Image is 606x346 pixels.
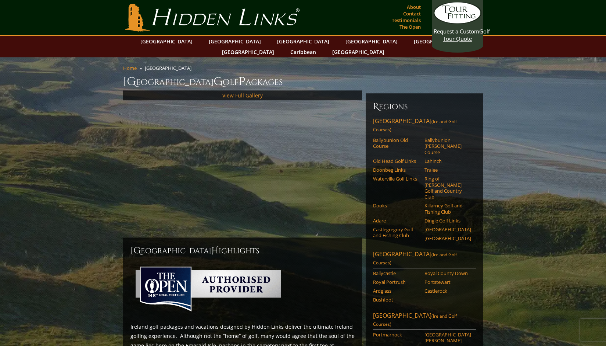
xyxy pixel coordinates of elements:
[373,118,457,133] span: (Ireland Golf Courses)
[342,36,401,47] a: [GEOGRAPHIC_DATA]
[424,279,471,285] a: Portstewart
[373,297,420,303] a: Bushfoot
[373,311,476,330] a: [GEOGRAPHIC_DATA](Ireland Golf Courses)
[405,2,423,12] a: About
[373,158,420,164] a: Old Head Golf Links
[130,245,355,257] h2: [GEOGRAPHIC_DATA] ighlights
[373,288,420,294] a: Ardglass
[373,176,420,182] a: Waterville Golf Links
[424,288,471,294] a: Castlerock
[373,252,457,266] span: (Ireland Golf Courses)
[373,101,476,113] h6: Regions
[373,332,420,338] a: Portmarnock
[401,8,423,19] a: Contact
[218,47,278,57] a: [GEOGRAPHIC_DATA]
[424,158,471,164] a: Lahinch
[373,250,476,268] a: [GEOGRAPHIC_DATA](Ireland Golf Courses)
[410,36,470,47] a: [GEOGRAPHIC_DATA]
[424,218,471,224] a: Dingle Golf Links
[424,176,471,200] a: Ring of [PERSON_NAME] Golf and Country Club
[424,332,471,344] a: [GEOGRAPHIC_DATA][PERSON_NAME]
[424,137,471,155] a: Ballybunion [PERSON_NAME] Course
[434,2,481,42] a: Request a CustomGolf Tour Quote
[373,117,476,135] a: [GEOGRAPHIC_DATA](Ireland Golf Courses)
[373,137,420,149] a: Ballybunion Old Course
[211,245,219,257] span: H
[434,28,479,35] span: Request a Custom
[145,65,194,71] li: [GEOGRAPHIC_DATA]
[239,74,245,89] span: P
[424,270,471,276] a: Royal County Down
[214,74,223,89] span: G
[123,65,137,71] a: Home
[390,15,423,25] a: Testimonials
[373,313,457,327] span: (Ireland Golf Courses)
[373,218,420,224] a: Adare
[329,47,388,57] a: [GEOGRAPHIC_DATA]
[123,74,483,89] h1: [GEOGRAPHIC_DATA] olf ackages
[205,36,265,47] a: [GEOGRAPHIC_DATA]
[424,203,471,215] a: Killarney Golf and Fishing Club
[373,279,420,285] a: Royal Portrush
[273,36,333,47] a: [GEOGRAPHIC_DATA]
[373,203,420,208] a: Dooks
[424,235,471,241] a: [GEOGRAPHIC_DATA]
[287,47,320,57] a: Caribbean
[222,92,263,99] a: View Full Gallery
[373,226,420,239] a: Castlegregory Golf and Fishing Club
[137,36,196,47] a: [GEOGRAPHIC_DATA]
[424,226,471,232] a: [GEOGRAPHIC_DATA]
[373,167,420,173] a: Doonbeg Links
[398,22,423,32] a: The Open
[424,167,471,173] a: Tralee
[373,270,420,276] a: Ballycastle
